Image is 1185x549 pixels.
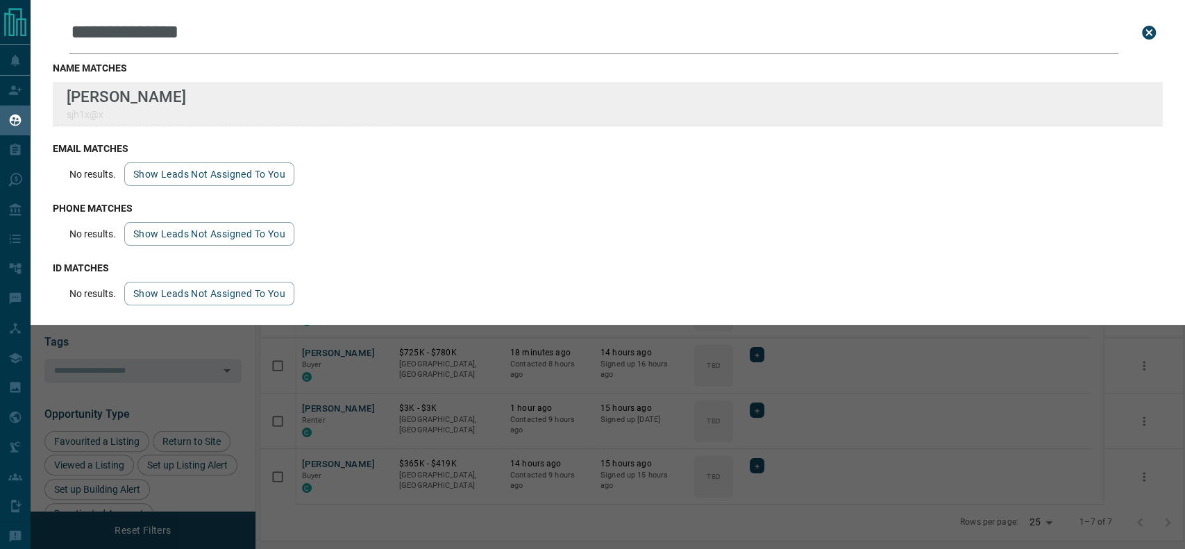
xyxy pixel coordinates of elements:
[1135,19,1163,47] button: close search bar
[53,143,1163,154] h3: email matches
[67,109,186,120] p: sjh1x@x
[53,262,1163,273] h3: id matches
[53,203,1163,214] h3: phone matches
[124,162,294,186] button: show leads not assigned to you
[67,87,186,105] p: [PERSON_NAME]
[69,169,116,180] p: No results.
[124,222,294,246] button: show leads not assigned to you
[124,282,294,305] button: show leads not assigned to you
[53,62,1163,74] h3: name matches
[69,228,116,239] p: No results.
[69,288,116,299] p: No results.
